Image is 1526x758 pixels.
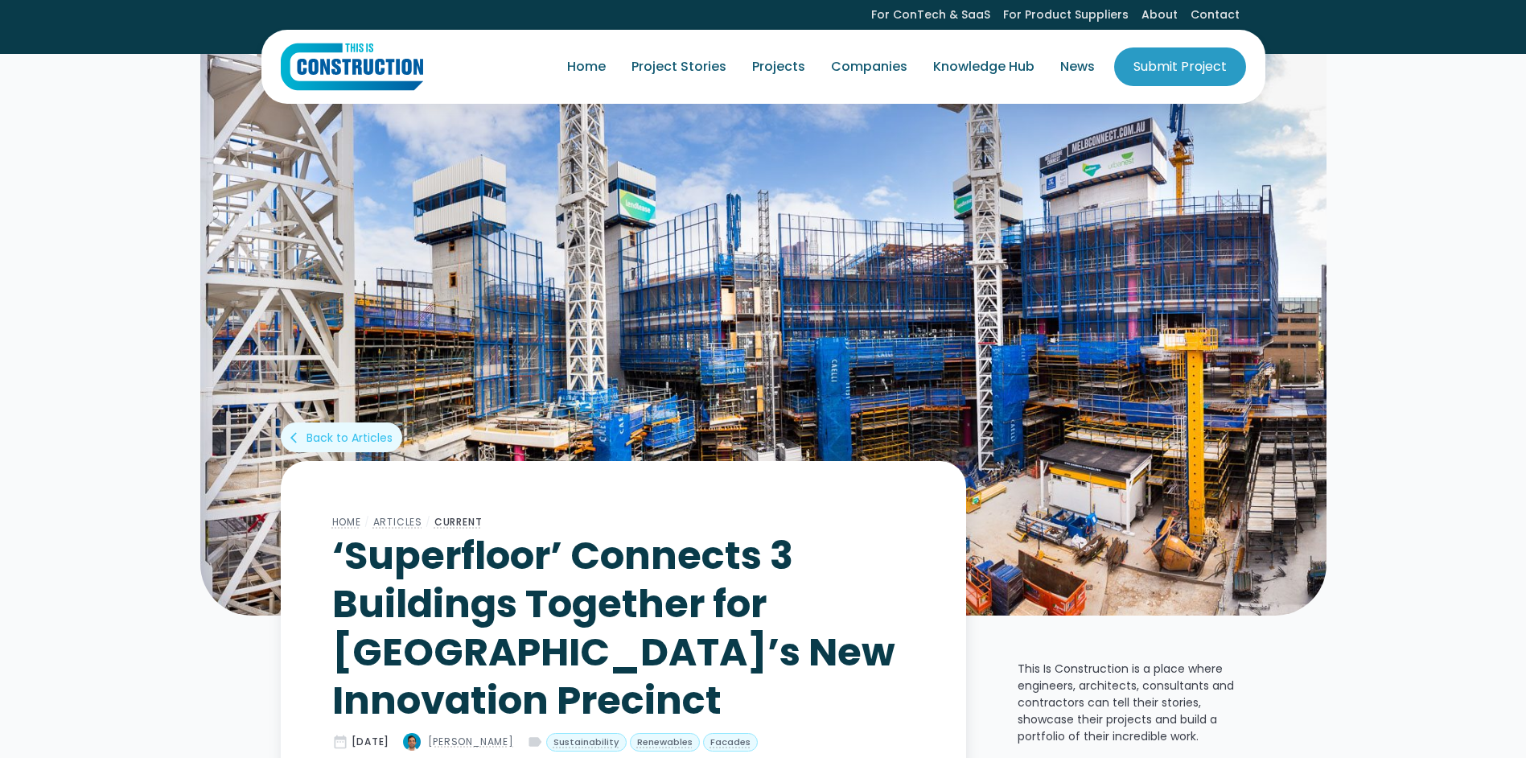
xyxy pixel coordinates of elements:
div: date_range [332,734,348,750]
div: / [422,513,434,532]
a: Facades [703,733,758,752]
div: Submit Project [1133,57,1227,76]
div: Renewables [637,735,693,749]
h1: ‘Superfloor’ Connects 3 Buildings Together for [GEOGRAPHIC_DATA]’s New Innovation Precinct [332,532,915,725]
a: home [281,43,423,91]
img: This Is Construction Logo [281,43,423,91]
div: Back to Articles [306,430,393,446]
img: ‘Superfloor’ Connects 3 Buildings Together for University of Melbourne’s New Innovation Precinct [200,52,1327,616]
p: This Is Construction is a place where engineers, architects, consultants and contractors can tell... [1018,661,1246,745]
a: Renewables [630,733,700,752]
a: Current [434,515,483,529]
a: Articles [373,515,422,529]
a: News [1047,44,1108,89]
div: / [361,513,373,532]
a: Home [554,44,619,89]
div: [DATE] [352,735,390,749]
a: arrow_back_iosBack to Articles [281,422,402,452]
a: Home [332,515,361,529]
a: Project Stories [619,44,739,89]
img: Dean Oliver [402,732,422,752]
a: Projects [739,44,818,89]
div: [PERSON_NAME] [428,735,513,749]
div: arrow_back_ios [290,430,303,446]
a: Knowledge Hub [920,44,1047,89]
div: Facades [710,735,751,749]
a: Sustainability [546,733,627,752]
a: Submit Project [1114,47,1246,86]
div: label [527,734,543,750]
a: Companies [818,44,920,89]
div: Sustainability [553,735,619,749]
a: [PERSON_NAME] [402,732,513,752]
